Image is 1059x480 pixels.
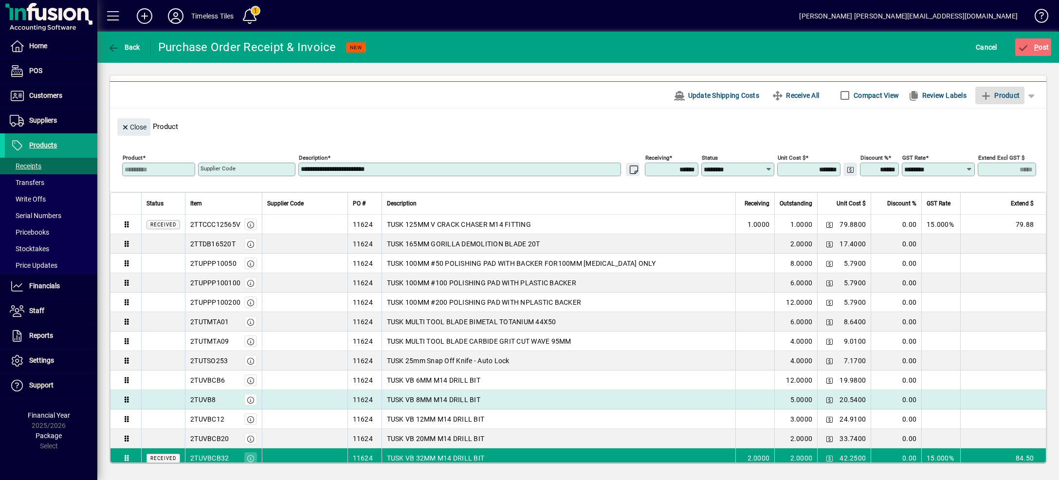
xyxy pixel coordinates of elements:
[347,273,382,293] td: 11624
[29,356,54,364] span: Settings
[190,414,224,424] div: 2TUVBC12
[10,162,41,170] span: Receipts
[29,141,57,149] span: Products
[774,254,817,273] td: 8.0000
[150,222,176,227] span: Received
[10,195,46,203] span: Write Offs
[887,198,916,209] span: Discount %
[190,239,236,249] div: 2TTDB16520T
[190,395,216,405] div: 2TUVB8
[5,84,97,108] a: Customers
[871,273,921,293] td: 0.00
[10,245,49,253] span: Stocktakes
[29,332,53,339] span: Reports
[822,257,836,270] button: Change Price Levels
[5,373,97,398] a: Support
[160,7,191,25] button: Profile
[780,198,812,209] span: Outstanding
[267,198,304,209] span: Supplier Code
[921,215,960,234] td: 15.000%
[822,295,836,309] button: Change Price Levels
[852,91,899,100] label: Compact View
[5,240,97,257] a: Stocktakes
[5,324,97,348] a: Reports
[844,317,866,327] span: 8.6400
[840,220,866,229] span: 79.8800
[382,370,736,390] td: TUSK VB 6MM M14 DRILL BIT
[115,122,153,131] app-page-header-button: Close
[5,207,97,224] a: Serial Numbers
[353,198,365,209] span: PO #
[382,409,736,429] td: TUSK VB 12MM M14 DRILL BIT
[382,351,736,370] td: TUSK 25mm Snap Off Knife - Auto Lock
[960,215,1046,234] td: 79.88
[190,317,229,327] div: 2TUTMTA01
[902,154,926,161] mat-label: GST rate
[840,414,866,424] span: 24.9100
[871,409,921,429] td: 0.00
[774,312,817,332] td: 6.0000
[822,276,836,290] button: Change Price Levels
[28,411,70,419] span: Financial Year
[774,215,817,234] td: 1.0000
[822,218,836,231] button: Change Price Levels
[5,224,97,240] a: Pricebooks
[772,88,819,103] span: Receive All
[382,254,736,273] td: TUSK 100MM #50 POLISHING PAD WITH BACKER FOR100MM [MEDICAL_DATA] ONLY
[10,212,61,220] span: Serial Numbers
[347,312,382,332] td: 11624
[822,412,836,426] button: Change Price Levels
[871,215,921,234] td: 0.00
[190,453,229,463] div: 2TUVBCB32
[1018,43,1049,51] span: ost
[29,116,57,124] span: Suppliers
[347,351,382,370] td: 11624
[871,254,921,273] td: 0.00
[347,448,382,468] td: 11624
[774,332,817,351] td: 4.0000
[844,278,866,288] span: 5.7900
[840,375,866,385] span: 19.9800
[871,448,921,468] td: 0.00
[150,456,176,461] span: Received
[774,429,817,448] td: 2.0000
[29,42,47,50] span: Home
[927,198,950,209] span: GST Rate
[347,370,382,390] td: 11624
[1034,43,1039,51] span: P
[29,67,42,74] span: POS
[5,158,97,174] a: Receipts
[822,393,836,406] button: Change Price Levels
[904,87,970,104] button: Review Labels
[844,297,866,307] span: 5.7900
[347,215,382,234] td: 11624
[1015,38,1052,56] button: Post
[822,354,836,368] button: Change Price Levels
[29,381,54,389] span: Support
[1011,198,1034,209] span: Extend $
[980,88,1020,103] span: Product
[191,8,234,24] div: Timeless Tiles
[670,87,763,104] button: Update Shipping Costs
[976,39,997,55] span: Cancel
[36,432,62,440] span: Package
[382,390,736,409] td: TUSK VB 8MM M14 DRILL BIT
[5,174,97,191] a: Transfers
[190,198,202,209] span: Item
[840,453,866,463] span: 42.2500
[382,429,736,448] td: TUSK VB 20MM M14 DRILL BIT
[844,258,866,268] span: 5.7900
[871,293,921,312] td: 0.00
[190,220,240,229] div: 2TTCCC12565V
[978,154,1024,161] mat-label: Extend excl GST $
[158,39,336,55] div: Purchase Order Receipt & Invoice
[347,234,382,254] td: 11624
[10,228,49,236] span: Pricebooks
[871,351,921,370] td: 0.00
[201,165,236,172] mat-label: Supplier Code
[960,448,1046,468] td: 84.50
[822,315,836,329] button: Change Price Levels
[129,7,160,25] button: Add
[774,293,817,312] td: 12.0000
[190,434,229,443] div: 2TUVBCB20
